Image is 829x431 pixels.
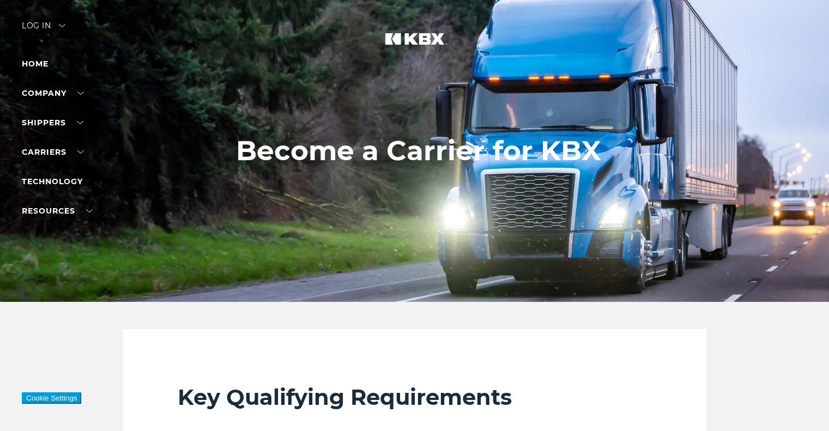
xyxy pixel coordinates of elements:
[22,88,84,98] a: Company
[374,22,456,70] img: kbx logo
[22,392,81,404] button: Cookie Settings
[22,177,83,186] a: Technology
[22,147,84,157] a: Carriers
[22,22,65,38] div: Log in
[236,135,601,167] h1: Become a Carrier for KBX
[59,24,65,27] img: arrow
[178,384,652,411] h2: Key Qualifying Requirements
[22,59,49,69] a: Home
[22,206,93,216] a: RESOURCES
[22,118,83,128] a: SHIPPERS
